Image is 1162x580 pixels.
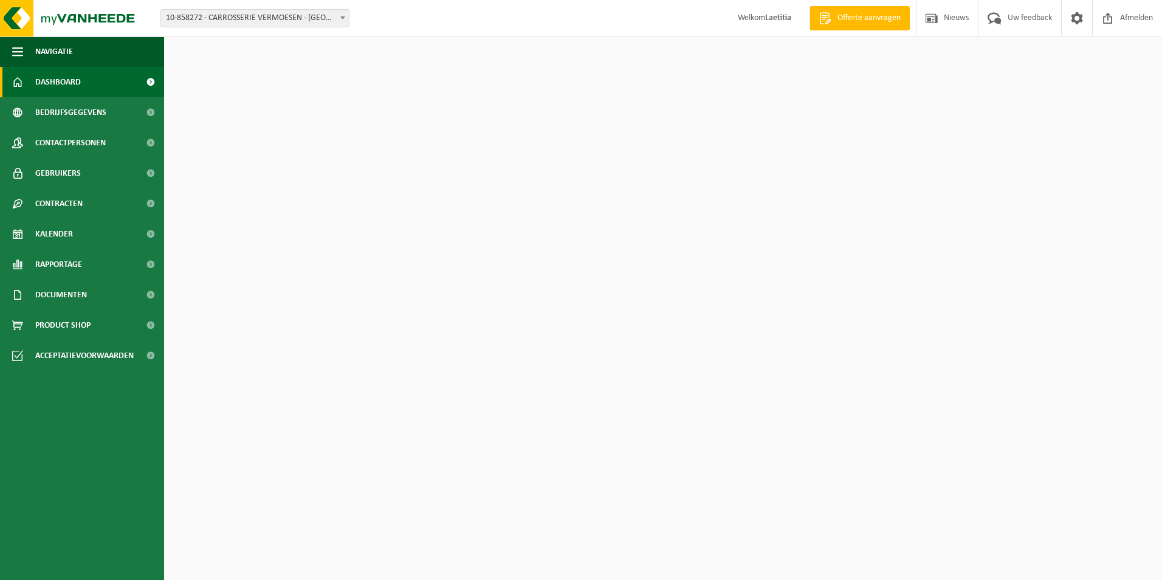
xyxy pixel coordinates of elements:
span: Product Shop [35,310,91,340]
span: Gebruikers [35,158,81,188]
span: Navigatie [35,36,73,67]
span: Dashboard [35,67,81,97]
span: Contactpersonen [35,128,106,158]
span: Rapportage [35,249,82,280]
span: Offerte aanvragen [834,12,904,24]
span: 10-858272 - CARROSSERIE VERMOESEN - ASSE [160,9,349,27]
span: Kalender [35,219,73,249]
span: Documenten [35,280,87,310]
span: Contracten [35,188,83,219]
span: 10-858272 - CARROSSERIE VERMOESEN - ASSE [161,10,349,27]
strong: Laetitia [765,13,791,22]
a: Offerte aanvragen [810,6,910,30]
span: Acceptatievoorwaarden [35,340,134,371]
span: Bedrijfsgegevens [35,97,106,128]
